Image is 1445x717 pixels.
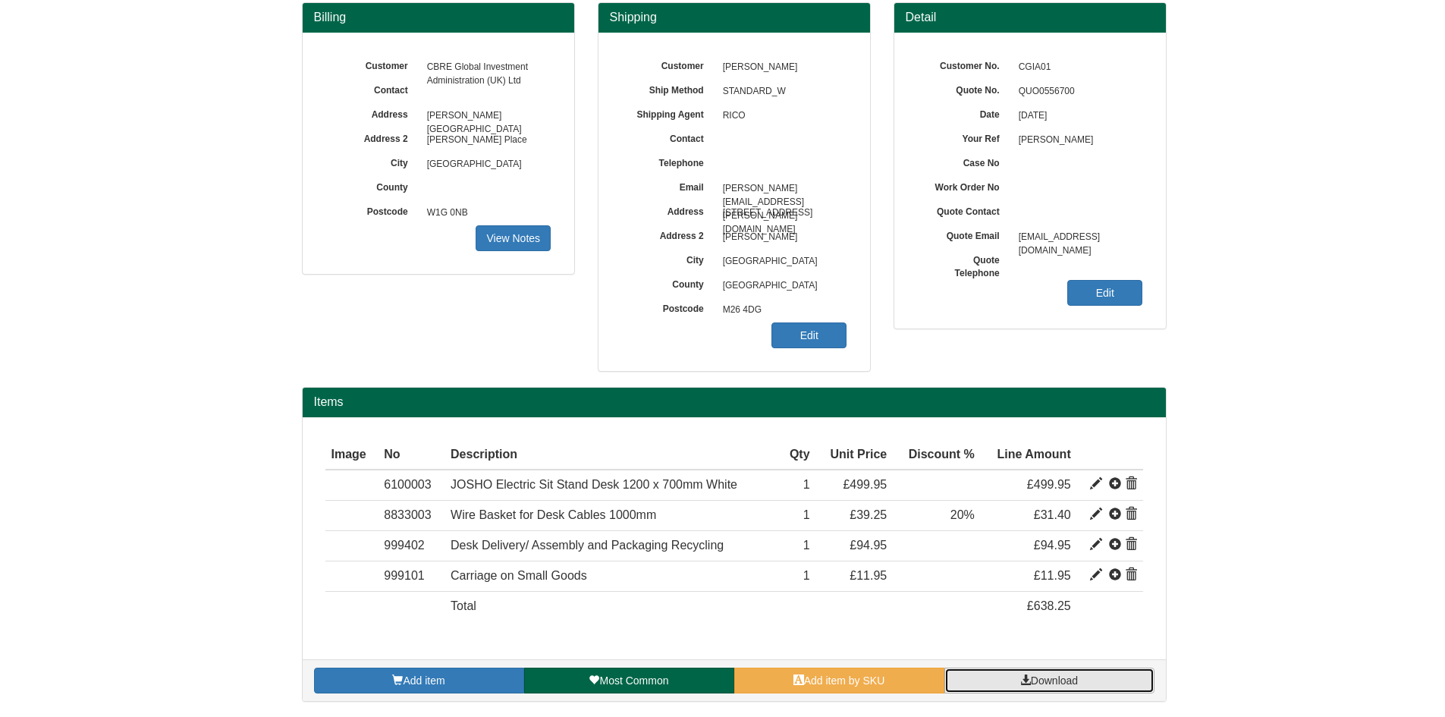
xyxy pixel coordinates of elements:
th: Line Amount [981,440,1077,470]
span: Carriage on Small Goods [451,569,587,582]
span: M26 4DG [715,298,847,322]
th: Unit Price [816,440,894,470]
span: £39.25 [850,508,887,521]
span: [PERSON_NAME][GEOGRAPHIC_DATA] [419,104,551,128]
a: View Notes [476,225,551,251]
span: £94.95 [850,539,887,552]
a: Edit [1067,280,1142,306]
td: Total [444,591,780,621]
span: CGIA01 [1011,55,1143,80]
span: [GEOGRAPHIC_DATA] [715,250,847,274]
span: Download [1031,675,1078,687]
label: Ship Method [621,80,715,97]
td: 999402 [378,531,444,561]
a: Edit [771,322,847,348]
label: Telephone [621,153,715,170]
label: Quote No. [917,80,1011,97]
label: Address [621,201,715,219]
th: Qty [780,440,816,470]
h3: Shipping [610,11,859,24]
span: [GEOGRAPHIC_DATA] [419,153,551,177]
td: 999101 [378,561,444,592]
label: County [621,274,715,291]
span: £94.95 [1034,539,1071,552]
label: Quote Telephone [917,250,1011,280]
span: [PERSON_NAME][EMAIL_ADDRESS][PERSON_NAME][DOMAIN_NAME] [715,177,847,201]
label: Quote Email [917,225,1011,243]
span: [EMAIL_ADDRESS][DOMAIN_NAME] [1011,225,1143,250]
label: Quote Contact [917,201,1011,219]
span: £638.25 [1027,599,1071,612]
span: Desk Delivery/ Assembly and Packaging Recycling [451,539,724,552]
th: No [378,440,444,470]
label: Customer [621,55,715,73]
label: Case No [917,153,1011,170]
span: Add item [403,675,444,687]
th: Description [444,440,780,470]
a: Download [944,668,1154,693]
span: [PERSON_NAME] Place [419,128,551,153]
span: QUO0556700 [1011,80,1143,104]
label: Address 2 [621,225,715,243]
span: 20% [950,508,975,521]
label: Customer No. [917,55,1011,73]
h3: Billing [314,11,563,24]
span: W1G 0NB [419,201,551,225]
label: City [325,153,419,170]
span: RICO [715,104,847,128]
span: STANDARD_W [715,80,847,104]
span: [PERSON_NAME] [1011,128,1143,153]
span: £11.95 [850,569,887,582]
th: Discount % [893,440,981,470]
span: [STREET_ADDRESS] [715,201,847,225]
span: £31.40 [1034,508,1071,521]
h2: Items [314,395,1154,409]
span: [PERSON_NAME] [715,55,847,80]
label: City [621,250,715,267]
label: Contact [325,80,419,97]
span: 1 [803,569,810,582]
label: Work Order No [917,177,1011,194]
span: Add item by SKU [804,675,885,687]
th: Image [325,440,379,470]
span: 1 [803,508,810,521]
span: Wire Basket for Desk Cables 1000mm [451,508,656,521]
label: Address 2 [325,128,419,146]
label: Customer [325,55,419,73]
span: £11.95 [1034,569,1071,582]
label: Postcode [325,201,419,219]
span: [GEOGRAPHIC_DATA] [715,274,847,298]
span: [DATE] [1011,104,1143,128]
label: Contact [621,128,715,146]
span: 1 [803,478,810,491]
span: JOSHO Electric Sit Stand Desk 1200 x 700mm White [451,478,737,491]
label: Address [325,104,419,121]
label: Shipping Agent [621,104,715,121]
label: Date [917,104,1011,121]
span: CBRE Global Investment Administration (UK) Ltd [419,55,551,80]
td: 8833003 [378,501,444,531]
span: 1 [803,539,810,552]
label: County [325,177,419,194]
label: Postcode [621,298,715,316]
td: 6100003 [378,470,444,500]
label: Email [621,177,715,194]
h3: Detail [906,11,1154,24]
span: £499.95 [843,478,887,491]
label: Your Ref [917,128,1011,146]
span: [PERSON_NAME] [715,225,847,250]
span: £499.95 [1027,478,1071,491]
span: Most Common [599,675,668,687]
